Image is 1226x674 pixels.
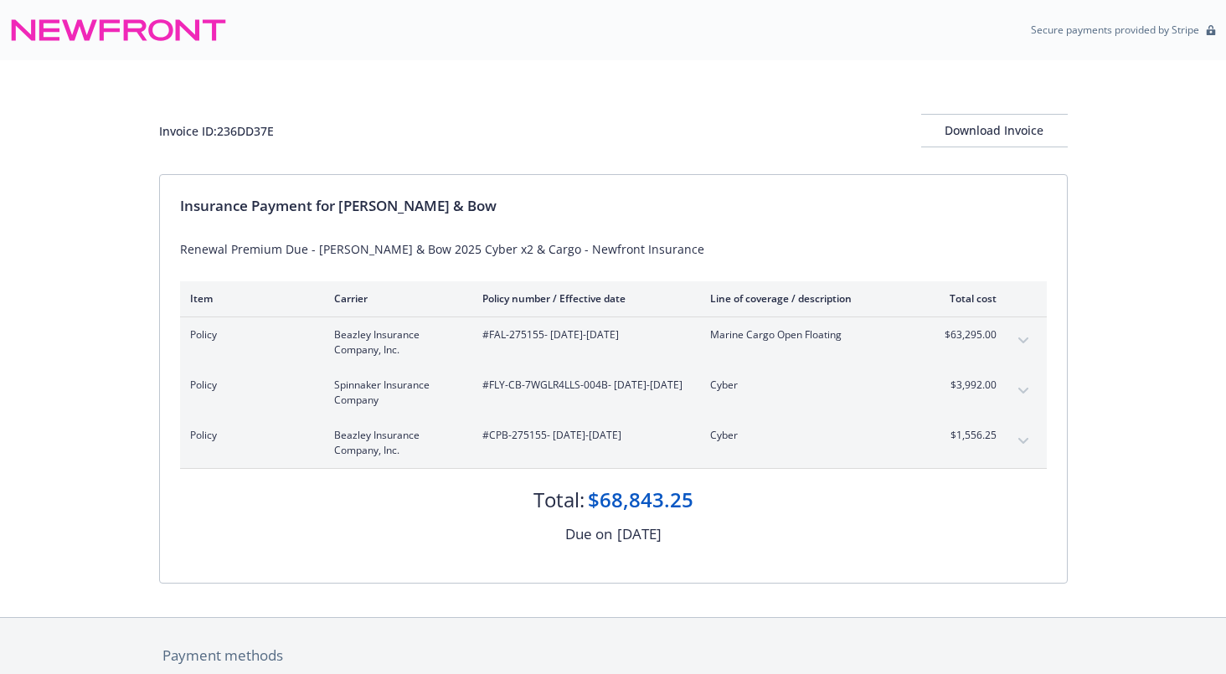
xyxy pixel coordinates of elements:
div: Renewal Premium Due - [PERSON_NAME] & Bow 2025 Cyber x2 & Cargo - Newfront Insurance [180,240,1047,258]
div: Insurance Payment for [PERSON_NAME] & Bow [180,195,1047,217]
span: Cyber [710,428,907,443]
div: Line of coverage / description [710,291,907,306]
span: Policy [190,327,307,342]
button: expand content [1010,327,1037,354]
span: Policy [190,378,307,393]
div: PolicyBeazley Insurance Company, Inc.#CPB-275155- [DATE]-[DATE]Cyber$1,556.25expand content [180,418,1047,468]
span: #CPB-275155 - [DATE]-[DATE] [482,428,683,443]
div: Total: [533,486,585,514]
div: Invoice ID: 236DD37E [159,122,274,140]
div: PolicyBeazley Insurance Company, Inc.#FAL-275155- [DATE]-[DATE]Marine Cargo Open Floating$63,295.... [180,317,1047,368]
div: Due on [565,523,612,545]
div: Download Invoice [921,115,1068,147]
span: Beazley Insurance Company, Inc. [334,428,456,458]
span: Cyber [710,378,907,393]
div: Payment methods [162,645,1064,666]
button: expand content [1010,428,1037,455]
span: Beazley Insurance Company, Inc. [334,327,456,358]
div: Item [190,291,307,306]
span: Spinnaker Insurance Company [334,378,456,408]
div: $68,843.25 [588,486,693,514]
button: expand content [1010,378,1037,404]
span: $63,295.00 [934,327,997,342]
div: Policy number / Effective date [482,291,683,306]
span: $3,992.00 [934,378,997,393]
div: Carrier [334,291,456,306]
button: Download Invoice [921,114,1068,147]
span: Marine Cargo Open Floating [710,327,907,342]
span: #FAL-275155 - [DATE]-[DATE] [482,327,683,342]
div: [DATE] [617,523,662,545]
div: Total cost [934,291,997,306]
p: Secure payments provided by Stripe [1031,23,1199,37]
div: PolicySpinnaker Insurance Company#FLY-CB-7WGLR4LLS-004B- [DATE]-[DATE]Cyber$3,992.00expand content [180,368,1047,418]
span: Policy [190,428,307,443]
span: #FLY-CB-7WGLR4LLS-004B - [DATE]-[DATE] [482,378,683,393]
span: $1,556.25 [934,428,997,443]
